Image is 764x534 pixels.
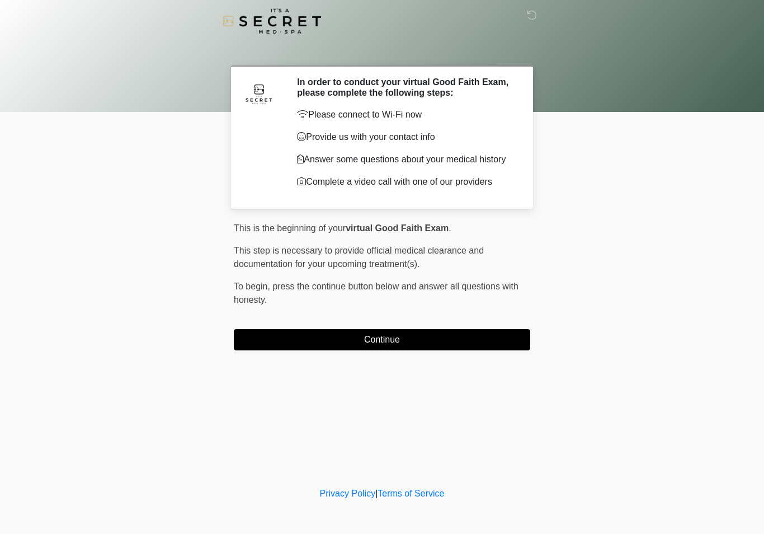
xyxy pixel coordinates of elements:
[234,329,530,350] button: Continue
[242,77,276,110] img: Agent Avatar
[234,282,518,305] span: press the continue button below and answer all questions with honesty.
[375,489,378,498] a: |
[378,489,444,498] a: Terms of Service
[225,40,539,61] h1: ‎ ‎
[223,8,321,34] img: It's A Secret Med Spa Logo
[297,130,513,144] p: Provide us with your contact info
[234,282,272,291] span: To begin,
[449,223,451,233] span: .
[346,223,449,233] strong: virtual Good Faith Exam
[297,77,513,98] h2: In order to conduct your virtual Good Faith Exam, please complete the following steps:
[320,489,376,498] a: Privacy Policy
[297,175,513,189] p: Complete a video call with one of our providers
[297,108,513,121] p: Please connect to Wi-Fi now
[234,223,346,233] span: This is the beginning of your
[234,246,484,269] span: This step is necessary to provide official medical clearance and documentation for your upcoming ...
[297,153,513,166] p: Answer some questions about your medical history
